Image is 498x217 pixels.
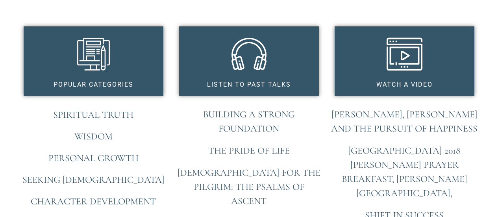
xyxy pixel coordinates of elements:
a: Spiritual Truth [53,109,133,121]
h3: Listen to past Talks [187,82,311,88]
a: Personal Growth [48,152,139,164]
a: Wisdom [74,131,113,142]
a: [GEOGRAPHIC_DATA] 2018 [PERSON_NAME] Prayer Breakfast, [PERSON_NAME][GEOGRAPHIC_DATA], [342,145,467,199]
h3: Popular categories [31,82,156,88]
a: Character Development [31,196,156,207]
a: Seeking [DEMOGRAPHIC_DATA] [22,174,165,185]
a: The Pride of Life [208,145,290,156]
a: [DEMOGRAPHIC_DATA] for the Pilgrim: The Psalms of Ascent [178,167,320,207]
a: [PERSON_NAME], [PERSON_NAME] and the Pursuit of Happiness [331,109,478,134]
h3: Watch a video [342,82,467,88]
a: Building A Strong Foundation [203,109,295,134]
